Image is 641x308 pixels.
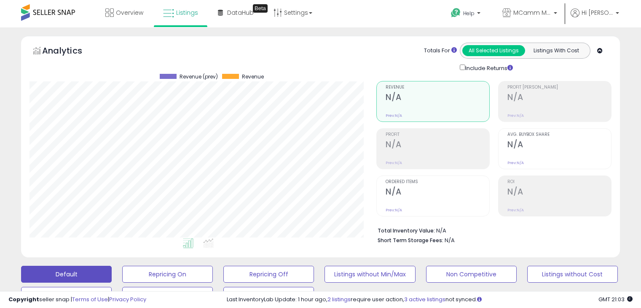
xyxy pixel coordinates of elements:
i: Get Help [451,8,461,18]
a: 2 listings [327,295,351,303]
b: Short Term Storage Fees: [378,237,443,244]
a: Terms of Use [72,295,108,303]
span: ROI [507,180,611,184]
button: All Selected Listings [462,45,525,56]
span: Overview [116,8,143,17]
span: Help [463,10,475,17]
h2: N/A [507,140,611,151]
button: Listings With Cost [525,45,587,56]
h2: N/A [386,140,489,151]
span: N/A [445,236,455,244]
button: Deactivated & In Stock [21,287,112,304]
h2: N/A [507,187,611,198]
small: Prev: N/A [507,160,524,165]
a: Help [444,1,489,27]
button: Listings without Cost [527,266,618,283]
a: Hi [PERSON_NAME] [571,8,619,27]
button: BB below min [223,287,314,304]
strong: Copyright [8,295,39,303]
small: Prev: N/A [507,208,524,213]
span: Revenue (prev) [180,74,218,80]
a: Privacy Policy [109,295,146,303]
span: Ordered Items [386,180,489,184]
span: Hi [PERSON_NAME] [582,8,613,17]
span: Listings [176,8,198,17]
div: Last InventoryLab Update: 1 hour ago, require user action, not synced. [227,296,633,304]
span: 2025-10-10 21:03 GMT [598,295,633,303]
small: Prev: N/A [507,113,524,118]
button: Listings without Min/Max [325,266,415,283]
b: Total Inventory Value: [378,227,435,234]
button: Default [21,266,112,283]
a: 3 active listings [404,295,445,303]
button: 0 orders 7 days [122,287,213,304]
div: seller snap | | [8,296,146,304]
div: Tooltip anchor [253,4,268,13]
span: DataHub [227,8,254,17]
h2: N/A [386,92,489,104]
button: Repricing On [122,266,213,283]
span: Revenue [242,74,264,80]
div: Totals For [424,47,457,55]
button: Non Competitive [426,266,517,283]
span: Profit [PERSON_NAME] [507,85,611,90]
li: N/A [378,225,605,235]
div: Include Returns [453,63,523,73]
span: MCamm Merchandise [513,8,551,17]
h2: N/A [386,187,489,198]
h2: N/A [507,92,611,104]
h5: Analytics [42,45,99,59]
span: Revenue [386,85,489,90]
span: Avg. Buybox Share [507,132,611,137]
button: Repricing Off [223,266,314,283]
small: Prev: N/A [386,208,402,213]
small: Prev: N/A [386,113,402,118]
span: Profit [386,132,489,137]
small: Prev: N/A [386,160,402,165]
